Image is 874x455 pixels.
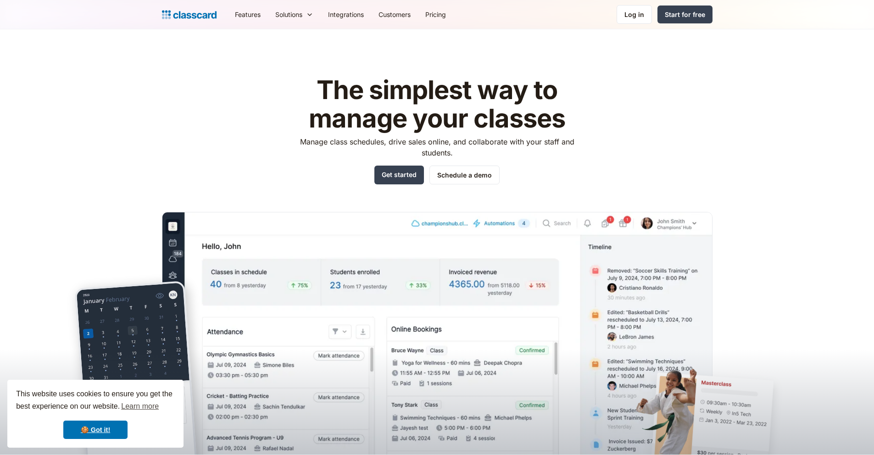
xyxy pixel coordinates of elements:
[16,388,175,413] span: This website uses cookies to ensure you get the best experience on our website.
[617,5,652,24] a: Log in
[120,400,160,413] a: learn more about cookies
[63,421,128,439] a: dismiss cookie message
[429,166,500,184] a: Schedule a demo
[374,166,424,184] a: Get started
[321,4,371,25] a: Integrations
[275,10,302,19] div: Solutions
[7,380,184,448] div: cookieconsent
[268,4,321,25] div: Solutions
[162,8,217,21] a: home
[291,136,583,158] p: Manage class schedules, drive sales online, and collaborate with your staff and students.
[371,4,418,25] a: Customers
[624,10,644,19] div: Log in
[657,6,713,23] a: Start for free
[228,4,268,25] a: Features
[291,76,583,133] h1: The simplest way to manage your classes
[418,4,453,25] a: Pricing
[665,10,705,19] div: Start for free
